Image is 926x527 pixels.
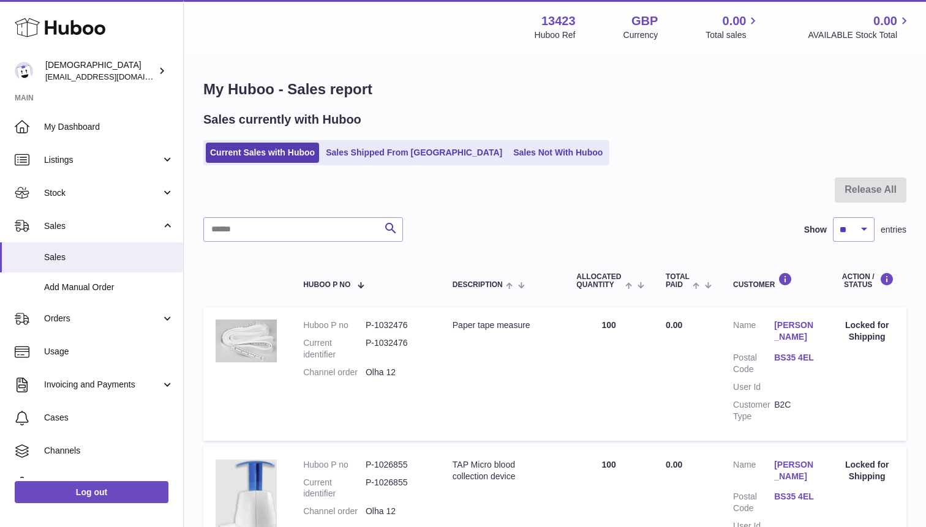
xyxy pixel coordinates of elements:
[303,367,366,378] dt: Channel order
[303,477,366,500] dt: Current identifier
[366,320,428,331] dd: P-1032476
[723,13,747,29] span: 0.00
[44,187,161,199] span: Stock
[706,29,760,41] span: Total sales
[45,72,180,81] span: [EMAIL_ADDRESS][DOMAIN_NAME]
[44,445,174,457] span: Channels
[774,459,815,482] a: [PERSON_NAME]
[840,272,894,289] div: Action / Status
[303,506,366,517] dt: Channel order
[453,320,552,331] div: Paper tape measure
[733,459,774,485] dt: Name
[303,459,366,471] dt: Huboo P no
[666,460,682,469] span: 0.00
[774,352,815,364] a: BS35 4EL
[840,320,894,343] div: Locked for Shipping
[206,143,319,163] a: Current Sales with Huboo
[804,224,827,236] label: Show
[733,381,774,393] dt: User Id
[774,399,815,422] dd: B2C
[44,282,174,293] span: Add Manual Order
[733,272,815,289] div: Customer
[541,13,576,29] strong: 13423
[303,337,366,361] dt: Current identifier
[366,459,428,471] dd: P-1026855
[44,220,161,232] span: Sales
[509,143,607,163] a: Sales Not With Huboo
[44,379,161,391] span: Invoicing and Payments
[366,367,428,378] dd: Olha 12
[576,273,622,289] span: ALLOCATED Quantity
[44,121,174,133] span: My Dashboard
[322,143,506,163] a: Sales Shipped From [GEOGRAPHIC_DATA]
[453,459,552,482] div: TAP Micro blood collection device
[733,352,774,375] dt: Postal Code
[774,320,815,343] a: [PERSON_NAME]
[15,481,168,503] a: Log out
[535,29,576,41] div: Huboo Ref
[564,307,653,440] td: 100
[366,337,428,361] dd: P-1032476
[733,399,774,422] dt: Customer Type
[774,491,815,503] a: BS35 4EL
[44,154,161,166] span: Listings
[44,252,174,263] span: Sales
[733,320,774,346] dt: Name
[666,273,690,289] span: Total paid
[15,62,33,80] img: olgazyuz@outlook.com
[623,29,658,41] div: Currency
[44,412,174,424] span: Cases
[366,506,428,517] dd: Olha 12
[808,29,911,41] span: AVAILABLE Stock Total
[216,320,277,362] img: 1739881904.png
[666,320,682,330] span: 0.00
[45,59,156,83] div: [DEMOGRAPHIC_DATA]
[706,13,760,41] a: 0.00 Total sales
[44,346,174,357] span: Usage
[840,459,894,482] div: Locked for Shipping
[733,491,774,514] dt: Postal Code
[453,281,503,289] span: Description
[203,111,361,128] h2: Sales currently with Huboo
[631,13,658,29] strong: GBP
[873,13,897,29] span: 0.00
[203,80,906,99] h1: My Huboo - Sales report
[303,281,350,289] span: Huboo P no
[44,313,161,324] span: Orders
[881,224,906,236] span: entries
[366,477,428,500] dd: P-1026855
[303,320,366,331] dt: Huboo P no
[808,13,911,41] a: 0.00 AVAILABLE Stock Total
